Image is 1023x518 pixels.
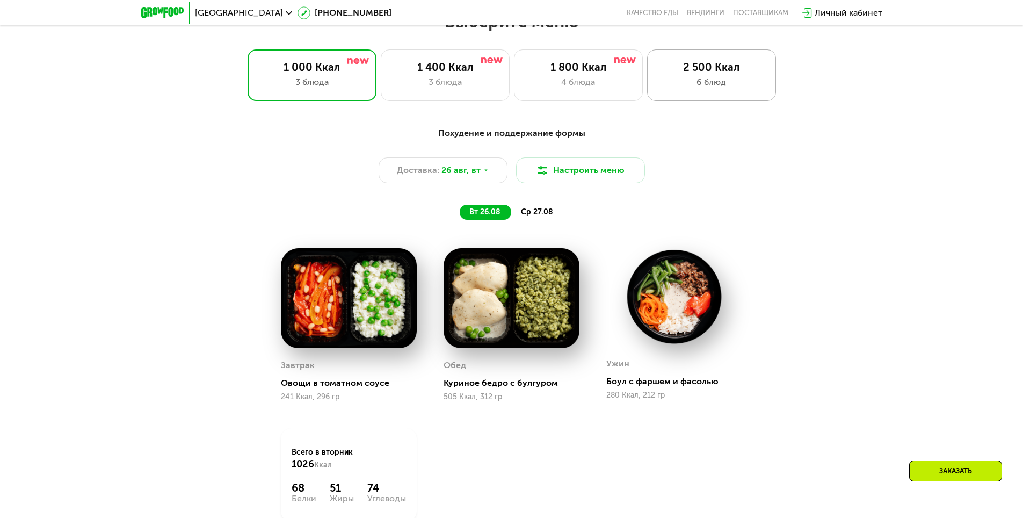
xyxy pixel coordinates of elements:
span: Ккал [314,461,332,470]
div: 68 [292,481,316,494]
div: Похудение и поддержание формы [194,127,830,140]
div: 4 блюда [525,76,632,89]
div: Углеводы [367,494,406,503]
div: 3 блюда [392,76,498,89]
div: 280 Ккал, 212 гр [606,391,742,400]
span: вт 26.08 [469,207,500,217]
div: Куриное бедро с булгуром [444,378,588,388]
span: ср 27.08 [521,207,553,217]
div: 1 000 Ккал [259,61,365,74]
div: Овощи в томатном соусе [281,378,425,388]
div: 2 500 Ккал [658,61,765,74]
div: Жиры [330,494,354,503]
div: 1 400 Ккал [392,61,498,74]
div: Белки [292,494,316,503]
div: 505 Ккал, 312 гр [444,393,579,401]
div: 6 блюд [658,76,765,89]
div: Завтрак [281,357,315,373]
a: Качество еды [627,9,678,17]
span: 1026 [292,458,314,470]
div: 1 800 Ккал [525,61,632,74]
a: Вендинги [687,9,724,17]
span: Доставка: [397,164,439,177]
span: [GEOGRAPHIC_DATA] [195,9,283,17]
div: Ужин [606,356,629,372]
button: Настроить меню [516,157,645,183]
a: [PHONE_NUMBER] [298,6,391,19]
div: 241 Ккал, 296 гр [281,393,417,401]
div: Личный кабинет [815,6,882,19]
div: 3 блюда [259,76,365,89]
div: Обед [444,357,466,373]
div: поставщикам [733,9,788,17]
div: Всего в вторник [292,447,406,471]
div: 51 [330,481,354,494]
div: 74 [367,481,406,494]
span: 26 авг, вт [441,164,481,177]
div: Боул с фаршем и фасолью [606,376,751,387]
div: Заказать [909,461,1002,481]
